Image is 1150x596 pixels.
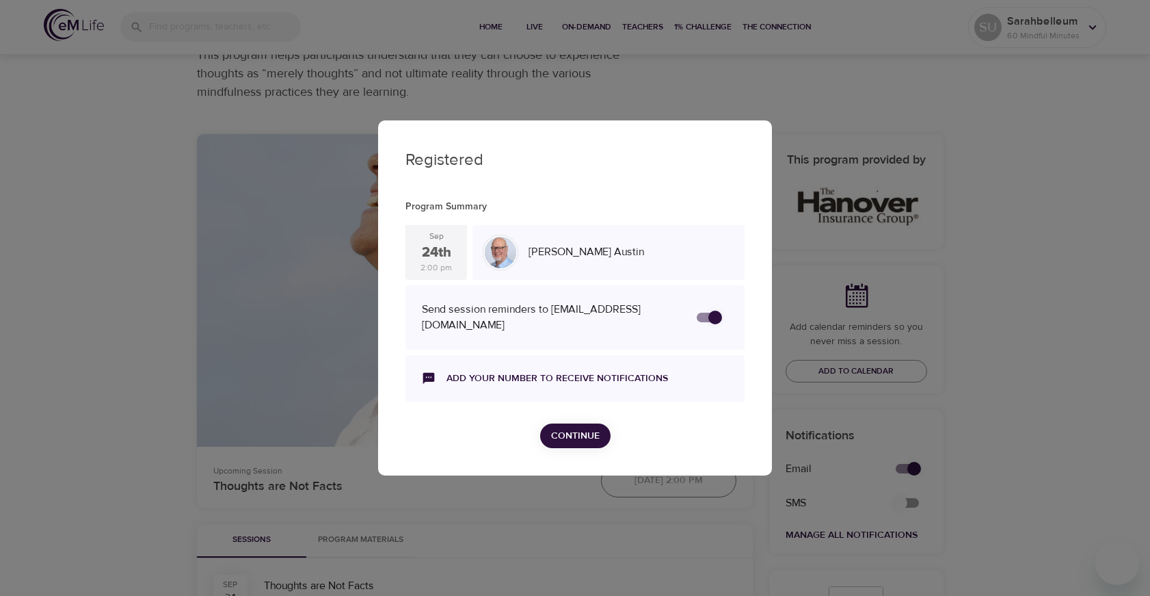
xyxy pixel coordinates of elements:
[429,231,444,242] div: Sep
[405,200,745,214] p: Program Summary
[446,372,668,385] a: Add your number to receive notifications
[420,262,452,274] div: 2:00 pm
[405,148,745,172] p: Registered
[551,428,600,445] span: Continue
[422,243,451,263] div: 24th
[422,302,683,333] div: Send session reminders to [EMAIL_ADDRESS][DOMAIN_NAME]
[523,239,739,265] div: [PERSON_NAME] Austin
[540,424,611,449] button: Continue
